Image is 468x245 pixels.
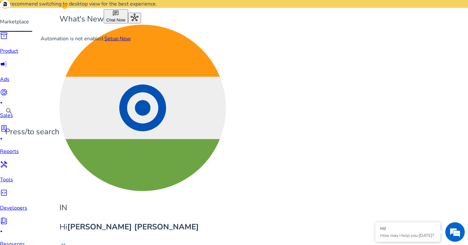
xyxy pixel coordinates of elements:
[104,35,131,42] a: Setup Now
[41,35,131,43] p: Automation is not enabled.
[59,14,104,24] span: What's New
[59,221,226,233] p: Hi
[104,9,128,23] button: chatChat Now
[5,126,59,137] p: Press to search
[380,233,435,239] p: How may I help you today?
[131,14,138,21] span: hub
[59,25,226,191] img: in.svg
[112,10,119,17] span: chat
[59,202,226,213] p: IN
[380,226,435,232] div: Hi!
[106,18,125,22] span: Chat Now
[67,222,199,232] b: [PERSON_NAME] [PERSON_NAME]
[128,13,141,23] button: hub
